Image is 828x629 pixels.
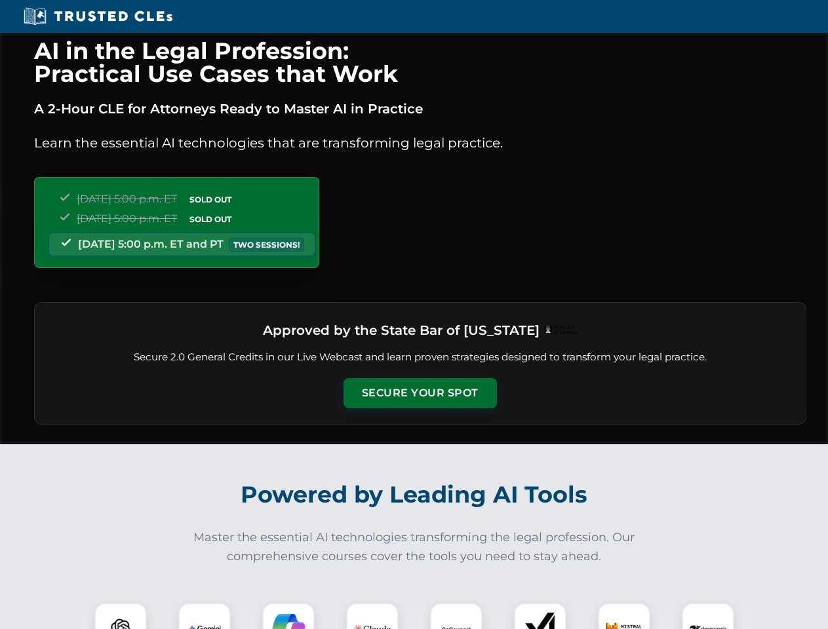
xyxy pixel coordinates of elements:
[77,193,177,205] span: [DATE] 5:00 p.m. ET
[545,326,578,335] img: Logo
[34,98,806,119] p: A 2-Hour CLE for Attorneys Ready to Master AI in Practice
[34,39,806,85] h1: AI in the Legal Profession: Practical Use Cases that Work
[344,378,497,408] button: Secure Your Spot
[50,350,790,365] p: Secure 2.0 General Credits in our Live Webcast and learn proven strategies designed to transform ...
[185,193,236,206] span: SOLD OUT
[34,132,806,153] p: Learn the essential AI technologies that are transforming legal practice.
[77,212,177,225] span: [DATE] 5:00 p.m. ET
[185,212,236,226] span: SOLD OUT
[185,528,644,566] p: Master the essential AI technologies transforming the legal profession. Our comprehensive courses...
[51,472,778,518] h2: Powered by Leading AI Tools
[20,7,176,26] img: Trusted CLEs
[263,318,540,342] h3: Approved by the State Bar of [US_STATE]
